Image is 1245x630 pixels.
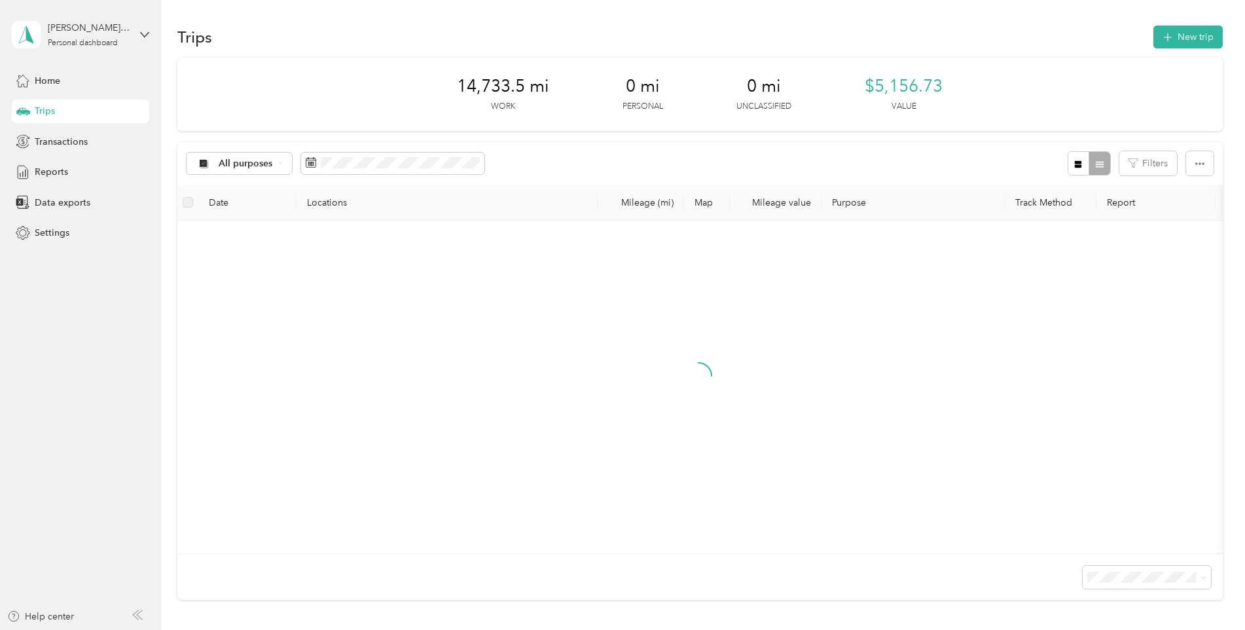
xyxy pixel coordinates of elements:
[684,185,730,221] th: Map
[35,74,60,88] span: Home
[35,104,55,118] span: Trips
[865,76,943,97] span: $5,156.73
[219,159,273,168] span: All purposes
[821,185,1005,221] th: Purpose
[48,21,130,35] div: [PERSON_NAME][EMAIL_ADDRESS][PERSON_NAME][DOMAIN_NAME]
[1005,185,1096,221] th: Track Method
[1119,151,1177,176] button: Filters
[1153,26,1223,48] button: New trip
[297,185,598,221] th: Locations
[730,185,821,221] th: Mileage value
[491,101,515,113] p: Work
[736,101,791,113] p: Unclassified
[35,165,68,179] span: Reports
[1096,185,1216,221] th: Report
[35,226,69,240] span: Settings
[457,76,549,97] span: 14,733.5 mi
[626,76,660,97] span: 0 mi
[622,101,663,113] p: Personal
[198,185,297,221] th: Date
[48,39,118,47] div: Personal dashboard
[747,76,781,97] span: 0 mi
[177,30,212,44] h1: Trips
[1172,557,1245,630] iframe: Everlance-gr Chat Button Frame
[35,135,88,149] span: Transactions
[7,610,74,623] button: Help center
[598,185,684,221] th: Mileage (mi)
[892,101,916,113] p: Value
[35,196,90,210] span: Data exports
